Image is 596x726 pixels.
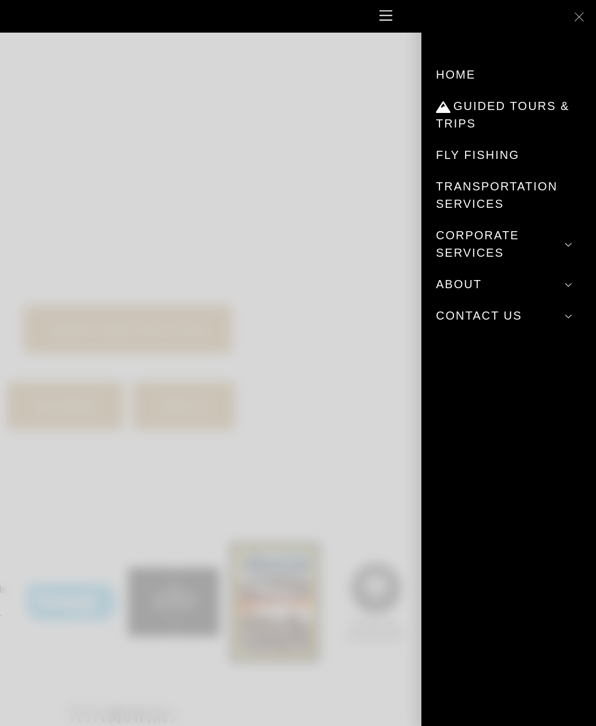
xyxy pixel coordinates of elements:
a: Corporate Services [436,219,581,268]
a: Contact Us [436,300,581,331]
a: Home [436,59,581,90]
a: About [436,268,581,300]
a: Transportation Services [436,171,581,219]
a: Close menu [568,6,590,28]
a: Fly Fishing [436,139,581,171]
a: Guided Tours & Trips [436,90,581,139]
